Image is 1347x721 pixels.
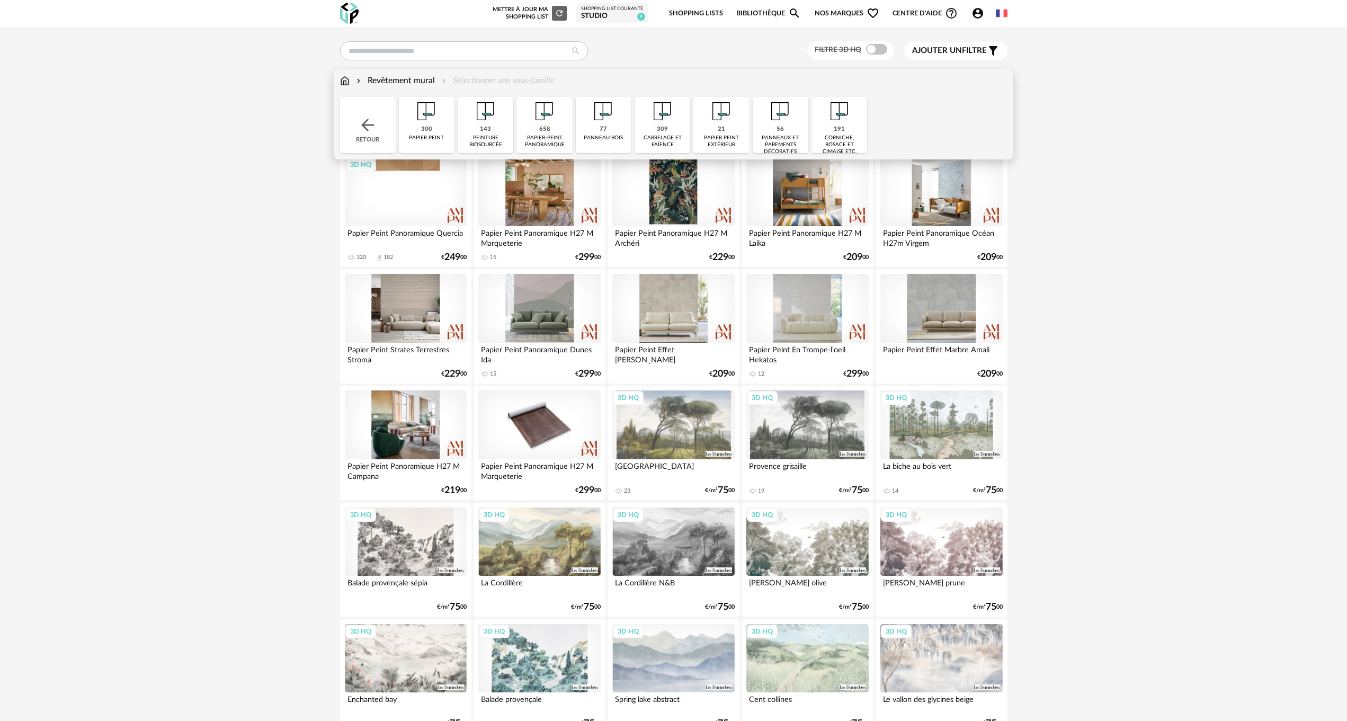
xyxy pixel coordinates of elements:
[444,487,460,494] span: 219
[584,135,623,141] div: panneau bois
[444,254,460,261] span: 249
[581,6,643,21] a: Shopping List courante Studio 9
[718,487,728,494] span: 75
[613,508,644,522] div: 3D HQ
[742,269,873,384] a: Papier Peint En Trompe-l'oeil Hekatos 12 €29900
[612,226,734,247] div: Papier Peint Panoramique H27 M Archéri
[345,576,467,597] div: Balade provençale sépia
[478,576,600,597] div: La Cordillère
[825,97,854,126] img: Papier%20peint.png
[746,459,868,480] div: Provence grisaille
[612,459,734,480] div: [GEOGRAPHIC_DATA]
[746,576,868,597] div: [PERSON_NAME] olive
[624,487,630,495] div: 23
[578,370,594,378] span: 299
[876,269,1007,384] a: Papier Peint Effet Marbre Amali €20900
[746,226,868,247] div: Papier Peint Panoramique H27 M Laika
[478,459,600,480] div: Papier Peint Panoramique H27 M Marqueterie
[669,1,723,26] a: Shopping Lists
[846,254,862,261] span: 209
[892,487,898,495] div: 14
[613,391,644,405] div: 3D HQ
[340,97,396,153] div: Retour
[912,46,987,56] span: filtre
[758,370,764,378] div: 12
[986,487,996,494] span: 75
[478,692,600,714] div: Balade provençale
[383,254,393,261] div: 182
[474,269,605,384] a: Papier Peint Panoramique Dunes Ida 15 €29900
[815,1,879,26] span: Nos marques
[707,97,736,126] img: Papier%20peint.png
[742,153,873,267] a: Papier Peint Panoramique H27 M Laika €20900
[581,6,643,12] div: Shopping List courante
[756,135,805,155] div: panneaux et parements décoratifs
[354,75,435,87] div: Revêtement mural
[736,1,801,26] a: BibliothèqueMagnify icon
[578,254,594,261] span: 299
[340,75,350,87] img: svg+xml;base64,PHN2ZyB3aWR0aD0iMTYiIGhlaWdodD0iMTciIHZpZXdCb3g9IjAgMCAxNiAxNyIgZmlsbD0ibm9uZSIgeG...
[637,13,645,21] span: 9
[712,370,728,378] span: 209
[478,343,600,364] div: Papier Peint Panoramique Dunes Ida
[705,603,735,611] div: €/m² 00
[746,692,868,714] div: Cent collines
[912,47,962,55] span: Ajouter un
[657,126,668,133] div: 309
[709,370,735,378] div: € 00
[421,126,432,133] div: 300
[608,386,739,500] a: 3D HQ [GEOGRAPHIC_DATA] 23 €/m²7500
[474,503,605,617] a: 3D HQ La Cordillère €/m²7500
[709,254,735,261] div: € 00
[742,386,873,500] a: 3D HQ Provence grisaille 19 €/m²7500
[876,386,1007,500] a: 3D HQ La biche au bois vert 14 €/m²7500
[747,508,778,522] div: 3D HQ
[893,7,958,20] span: Centre d'aideHelp Circle Outline icon
[881,508,912,522] div: 3D HQ
[340,269,471,384] a: Papier Peint Strates Terrestres Stroma €22900
[881,391,912,405] div: 3D HQ
[376,254,383,262] span: Download icon
[746,343,868,364] div: Papier Peint En Trompe-l'oeil Hekatos
[461,135,510,148] div: peinture biosourcée
[340,3,359,24] img: OXP
[584,603,594,611] span: 75
[441,487,467,494] div: € 00
[880,226,1002,247] div: Papier Peint Panoramique Océan H27m Virgem
[589,97,618,126] img: Papier%20peint.png
[766,97,795,126] img: Papier%20peint.png
[354,75,363,87] img: svg+xml;base64,PHN2ZyB3aWR0aD0iMTYiIGhlaWdodD0iMTYiIHZpZXdCb3g9IjAgMCAxNiAxNiIgZmlsbD0ibm9uZSIgeG...
[843,370,869,378] div: € 00
[815,46,861,54] span: Filtre 3D HQ
[539,126,550,133] div: 658
[575,254,601,261] div: € 00
[437,603,467,611] div: €/m² 00
[758,487,764,495] div: 19
[600,126,607,133] div: 77
[852,487,862,494] span: 75
[904,42,1007,60] button: Ajouter unfiltre Filter icon
[345,158,376,172] div: 3D HQ
[575,370,601,378] div: € 00
[474,153,605,267] a: Papier Peint Panoramique H27 M Marqueterie 15 €29900
[881,625,912,638] div: 3D HQ
[490,370,496,378] div: 15
[490,254,496,261] div: 15
[450,603,460,611] span: 75
[479,625,510,638] div: 3D HQ
[340,503,471,617] a: 3D HQ Balade provençale sépia €/m²7500
[345,226,467,247] div: Papier Peint Panoramique Quercia
[409,135,444,141] div: papier peint
[345,625,376,638] div: 3D HQ
[876,153,1007,267] a: Papier Peint Panoramique Océan H27m Virgem €20900
[977,254,1003,261] div: € 00
[520,135,569,148] div: papier-peint panoramique
[345,692,467,714] div: Enchanted bay
[490,6,567,21] div: Mettre à jour ma Shopping List
[815,135,864,155] div: corniche, rosace et cimaise etc.
[479,508,510,522] div: 3D HQ
[852,603,862,611] span: 75
[843,254,869,261] div: € 00
[718,603,728,611] span: 75
[444,370,460,378] span: 229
